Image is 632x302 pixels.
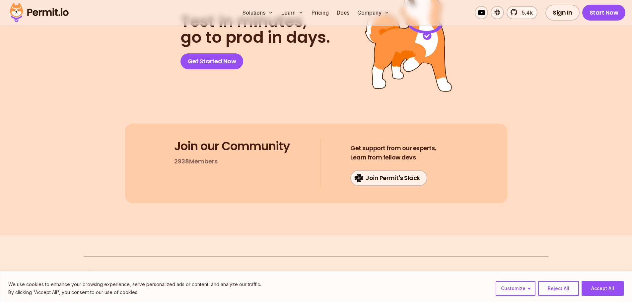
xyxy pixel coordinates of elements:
[334,6,352,19] a: Docs
[507,6,537,19] a: 5.4k
[545,5,580,21] a: Sign In
[538,281,579,296] button: Reject All
[174,157,218,166] p: 2938 Members
[350,170,427,186] a: Join Permit's Slack
[8,280,261,288] p: We use cookies to enhance your browsing experience, serve personalized ads or content, and analyz...
[240,6,276,19] button: Solutions
[518,9,533,17] span: 5.4k
[355,6,392,19] button: Company
[390,270,418,276] h3: Solutions
[180,14,330,45] h2: go to prod in days.
[279,6,306,19] button: Learn
[339,270,363,276] h3: Product
[180,53,244,69] a: Get Started Now
[582,281,624,296] button: Accept All
[7,1,72,24] img: Permit logo
[501,270,548,276] h3: Support
[496,281,535,296] button: Customize
[445,270,474,276] h3: Company
[174,140,290,153] h3: Join our Community
[582,5,626,21] a: Start Now
[309,6,331,19] a: Pricing
[8,288,261,296] p: By clicking "Accept All", you consent to our use of cookies.
[350,144,436,153] span: Get support from our experts,
[84,270,126,280] img: logo
[350,144,436,162] h4: Learn from fellow devs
